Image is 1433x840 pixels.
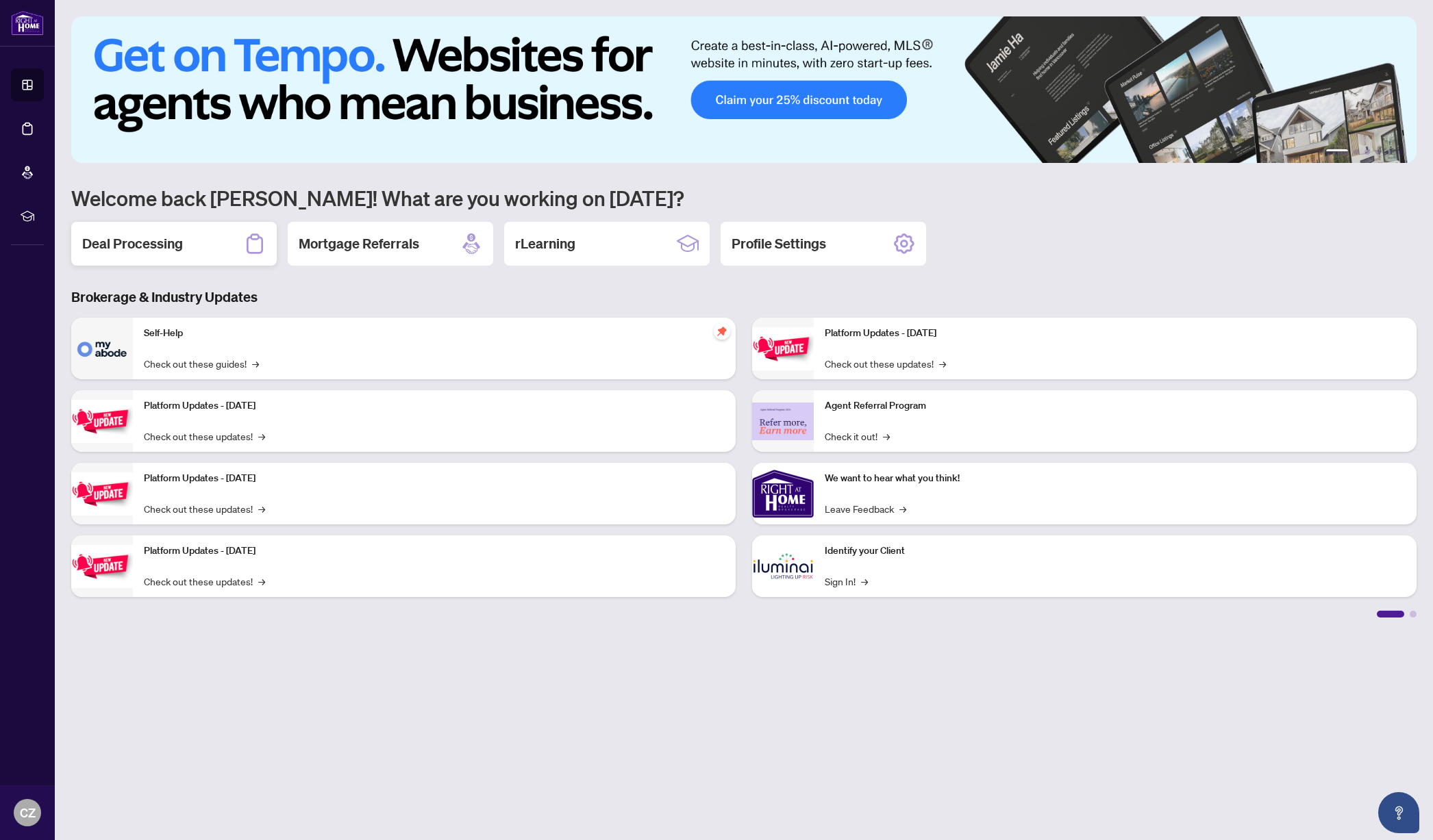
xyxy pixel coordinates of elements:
[1354,149,1359,155] button: 2
[825,326,1406,341] p: Platform Updates - [DATE]
[258,501,265,516] span: →
[899,501,906,516] span: →
[71,472,133,516] img: Platform Updates - July 21, 2025
[515,234,575,253] h2: rLearning
[144,501,265,516] a: Check out these updates!→
[252,356,259,371] span: →
[71,288,1417,307] h3: Brokerage & Industry Updates
[883,429,890,444] span: →
[1365,149,1370,155] button: 3
[144,429,265,444] a: Check out these updates!→
[732,234,826,253] h2: Profile Settings
[1375,149,1381,155] button: 4
[20,803,36,822] span: CZ
[1397,149,1403,155] button: 6
[258,574,265,589] span: →
[144,398,725,413] p: Platform Updates - [DATE]
[825,501,906,516] a: Leave Feedback→
[144,574,265,589] a: Check out these updates!→
[752,327,814,370] img: Platform Updates - June 23, 2025
[11,10,44,36] img: logo
[144,544,725,559] p: Platform Updates - [DATE]
[825,574,868,589] a: Sign In!→
[258,429,265,444] span: →
[71,545,133,588] img: Platform Updates - July 8, 2025
[1386,149,1392,155] button: 5
[825,356,946,371] a: Check out these updates!→
[71,400,133,443] img: Platform Updates - September 16, 2025
[939,356,946,371] span: →
[1378,792,1419,833] button: Open asap
[825,471,1406,486] p: We want to hear what you think!
[71,16,1417,163] img: Slide 0
[825,544,1406,559] p: Identify your Client
[825,429,890,444] a: Check it out!→
[825,398,1406,413] p: Agent Referral Program
[1326,149,1348,155] button: 1
[144,326,725,341] p: Self-Help
[71,318,133,379] img: Self-Help
[144,356,259,371] a: Check out these guides!→
[82,234,183,253] h2: Deal Processing
[861,574,868,589] span: →
[752,403,814,440] img: Agent Referral Program
[71,185,1417,211] h1: Welcome back [PERSON_NAME]! What are you working on [DATE]?
[752,535,814,597] img: Identify your Client
[144,471,725,486] p: Platform Updates - [DATE]
[714,323,730,340] span: pushpin
[299,234,419,253] h2: Mortgage Referrals
[752,463,814,524] img: We want to hear what you think!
